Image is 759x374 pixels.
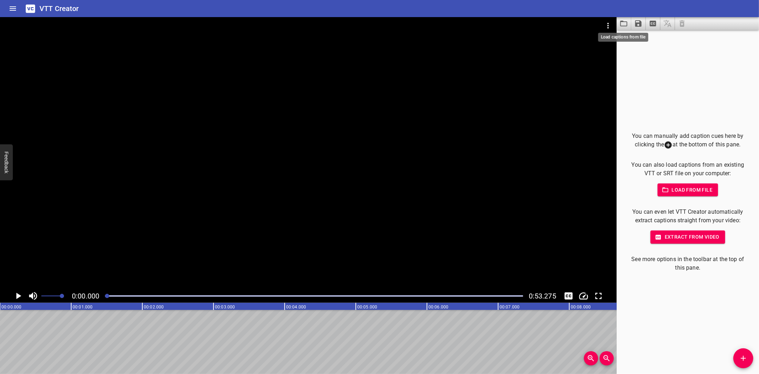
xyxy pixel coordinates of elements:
[646,17,660,30] button: Extract captions from video
[428,305,448,310] text: 00:06.000
[617,17,631,30] button: Load captions from file
[660,17,675,30] span: Add some captions below, then you can translate them.
[60,294,64,298] span: Set video volume
[72,292,99,300] span: Current Time
[1,305,21,310] text: 00:00.000
[628,255,748,272] p: See more options in the toolbar at the top of this pane.
[26,289,40,303] button: Toggle mute
[529,292,556,300] span: Video Duration
[105,295,523,297] div: Play progress
[733,348,753,368] button: Add Cue
[663,186,713,194] span: Load from file
[658,183,718,197] button: Load from file
[215,305,235,310] text: 00:03.000
[39,3,79,14] h6: VTT Creator
[562,289,575,303] div: Hide/Show Captions
[584,351,598,365] button: Zoom In
[577,289,590,303] div: Playback Speed
[286,305,306,310] text: 00:04.000
[357,305,377,310] text: 00:05.000
[628,161,748,178] p: You can also load captions from an existing VTT or SRT file on your computer:
[592,289,605,303] div: Toggle Full Screen
[577,289,590,303] button: Change Playback Speed
[11,289,25,303] button: Play/Pause
[600,17,617,34] button: Video Options
[656,233,720,241] span: Extract from video
[631,17,646,30] button: Save captions to file
[628,132,748,149] p: You can manually add caption cues here by clicking the at the bottom of this pane.
[571,305,591,310] text: 00:08.000
[144,305,164,310] text: 00:02.000
[592,289,605,303] button: Toggle fullscreen
[628,208,748,225] p: You can even let VTT Creator automatically extract captions straight from your video:
[649,19,657,28] svg: Extract captions from video
[600,351,614,365] button: Zoom Out
[500,305,520,310] text: 00:07.000
[650,230,725,244] button: Extract from video
[73,305,93,310] text: 00:01.000
[562,289,575,303] button: Toggle captions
